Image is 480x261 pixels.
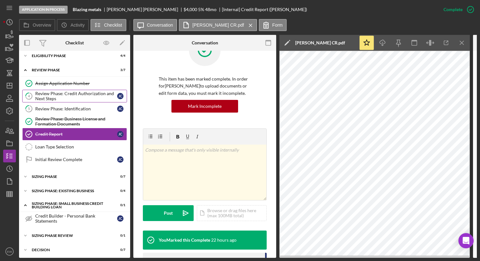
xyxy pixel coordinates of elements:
a: Loan Type Selection [22,140,127,153]
div: Sizing Phase [32,175,110,179]
div: SIZING PHASE: EXISTING BUSINESS [32,189,110,193]
div: Checklist [65,40,84,45]
div: Credit Report [35,132,117,137]
time: 2025-10-07 23:47 [211,238,237,243]
button: Form [259,19,287,31]
div: 5 % [198,7,204,12]
div: Initial Review Complete [35,157,117,162]
div: Sizing Phase Review [32,234,110,238]
button: Mark Incomplete [171,100,238,113]
div: Loan Type Selection [35,144,127,149]
label: [PERSON_NAME] CR.pdf [192,23,244,28]
button: Checklist [90,19,126,31]
div: J C [117,131,123,137]
div: Eligibility Phase [32,54,110,58]
div: Review Phase: Credit Authorization and Next Steps [35,91,117,101]
b: Blazing metals [73,7,101,12]
tspan: 5 [28,107,30,111]
button: [PERSON_NAME] CR.pdf [179,19,257,31]
a: Credit ReportJC [22,128,127,140]
div: Decision [32,248,110,252]
div: 0 / 4 [114,189,125,193]
div: Review Phase: Business License and Formation Documents [35,116,127,127]
div: 0 / 7 [114,248,125,252]
text: EW [7,250,12,253]
div: Complete [443,3,463,16]
div: J C [117,106,123,112]
button: Conversation [133,19,177,31]
a: Assign Application Number [22,77,127,90]
div: Review Phase: Identification [35,106,117,111]
a: Credit Builder - Personal Bank StatementsJC [22,212,127,225]
label: Overview [33,23,51,28]
div: J C [117,156,123,163]
button: Post [143,205,194,221]
button: Complete [437,3,477,16]
div: [PERSON_NAME] [PERSON_NAME] [107,7,183,12]
div: Post [164,205,173,221]
span: $4,000 [183,7,197,12]
div: REVIEW PHASE [32,68,110,72]
p: This item has been marked complete. In order for [PERSON_NAME] to upload documents or edit form d... [159,75,251,97]
button: EW [3,245,16,258]
div: [Internal] Credit Report ([PERSON_NAME]) [222,7,307,12]
div: [PERSON_NAME] CR.pdf [295,40,345,45]
a: 5Review Phase: IdentificationJC [22,102,127,115]
button: Overview [19,19,55,31]
div: Mark Incomplete [188,100,222,113]
tspan: 4 [28,94,30,98]
div: Credit Builder - Personal Bank Statements [35,213,117,224]
div: 0 / 1 [114,203,125,207]
div: 0 / 7 [114,175,125,179]
label: Activity [70,23,84,28]
a: 4Review Phase: Credit Authorization and Next StepsJC [22,90,127,102]
div: 4 / 4 [114,54,125,58]
label: Conversation [147,23,173,28]
button: Activity [57,19,89,31]
a: Review Phase: Business License and Formation Documents [22,115,127,128]
div: Open Intercom Messenger [458,233,474,248]
div: J C [117,215,123,222]
a: Initial Review CompleteJC [22,153,127,166]
div: 0 / 1 [114,234,125,238]
label: Form [272,23,283,28]
div: Sizing Phase: Small Business Credit Building Loan [32,202,110,209]
div: J C [117,93,123,99]
div: Application In Process [19,6,68,14]
div: Conversation [192,40,218,45]
div: 3 / 7 [114,68,125,72]
div: You Marked this Complete [159,238,210,243]
div: Assign Application Number [35,81,127,86]
label: Checklist [104,23,122,28]
div: 48 mo [205,7,217,12]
